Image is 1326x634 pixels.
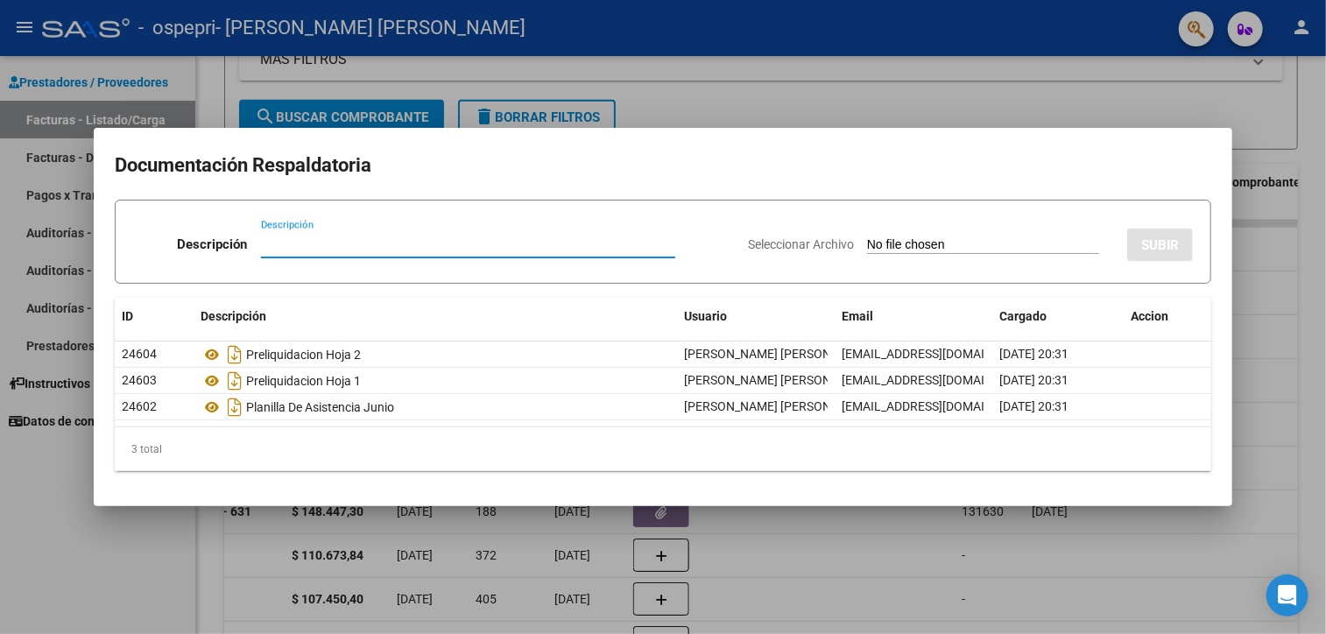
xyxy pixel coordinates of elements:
button: SUBIR [1127,229,1193,261]
span: ID [122,309,133,323]
datatable-header-cell: Usuario [677,298,835,335]
datatable-header-cell: Email [835,298,992,335]
span: 24604 [122,347,157,361]
div: Preliquidacion Hoja 1 [201,367,670,395]
span: [PERSON_NAME] [PERSON_NAME] [684,373,874,387]
i: Descargar documento [223,367,246,395]
div: 3 total [115,427,1211,471]
span: 24603 [122,373,157,387]
span: [DATE] 20:31 [999,399,1069,413]
span: [EMAIL_ADDRESS][DOMAIN_NAME] [842,347,1036,361]
span: Usuario [684,309,727,323]
span: Seleccionar Archivo [748,237,854,251]
span: [EMAIL_ADDRESS][DOMAIN_NAME] [842,373,1036,387]
span: Email [842,309,873,323]
p: Descripción [177,235,247,255]
span: Cargado [999,309,1047,323]
h2: Documentación Respaldatoria [115,149,1211,182]
span: 24602 [122,399,157,413]
datatable-header-cell: Accion [1124,298,1211,335]
i: Descargar documento [223,341,246,369]
span: [PERSON_NAME] [PERSON_NAME] [684,399,874,413]
datatable-header-cell: ID [115,298,194,335]
i: Descargar documento [223,393,246,421]
span: [DATE] 20:31 [999,347,1069,361]
div: Open Intercom Messenger [1266,574,1308,616]
div: Preliquidacion Hoja 2 [201,341,670,369]
span: Accion [1131,309,1168,323]
span: [PERSON_NAME] [PERSON_NAME] [684,347,874,361]
span: [DATE] 20:31 [999,373,1069,387]
span: [EMAIL_ADDRESS][DOMAIN_NAME] [842,399,1036,413]
datatable-header-cell: Descripción [194,298,677,335]
span: Descripción [201,309,266,323]
datatable-header-cell: Cargado [992,298,1124,335]
div: Planilla De Asistencia Junio [201,393,670,421]
span: SUBIR [1141,237,1179,253]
